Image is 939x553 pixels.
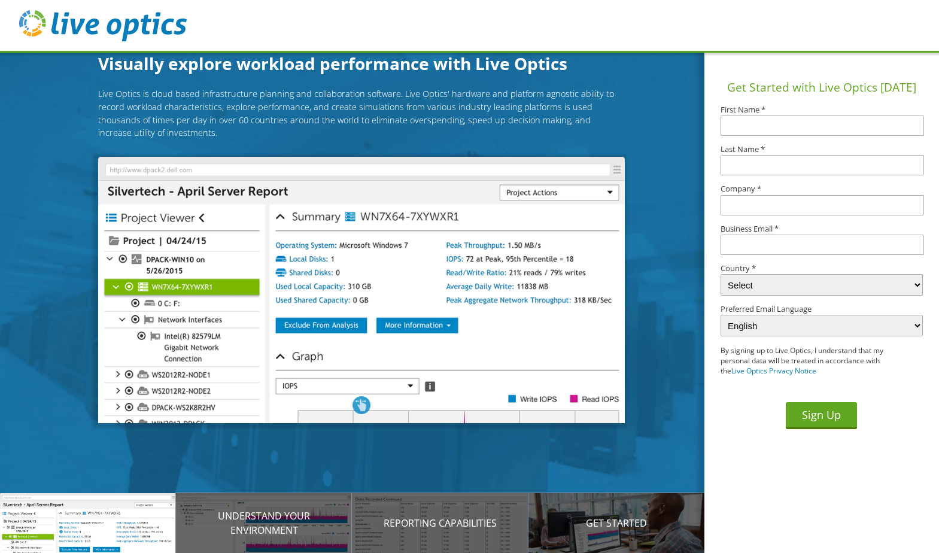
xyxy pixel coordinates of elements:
[98,157,625,424] img: Introducing Live Optics
[98,87,625,139] p: Live Optics is cloud based infrastructure planning and collaboration software. Live Optics' hardw...
[352,516,528,530] p: Reporting Capabilities
[19,10,187,41] img: live_optics_svg.svg
[176,509,352,537] p: Understand your environment
[721,145,923,153] label: Last Name *
[721,185,923,193] label: Company *
[721,106,923,114] label: First Name *
[528,516,704,530] p: Get Started
[709,79,934,96] h1: Get Started with Live Optics [DATE]
[786,402,857,429] button: Sign Up
[721,225,923,233] label: Business Email *
[731,366,816,376] a: Live Optics Privacy Notice
[98,51,625,76] h1: Visually explore workload performance with Live Optics
[721,305,923,313] label: Preferred Email Language
[721,265,923,272] label: Country *
[721,346,903,376] p: By signing up to Live Optics, I understand that my personal data will be treated in accordance wi...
